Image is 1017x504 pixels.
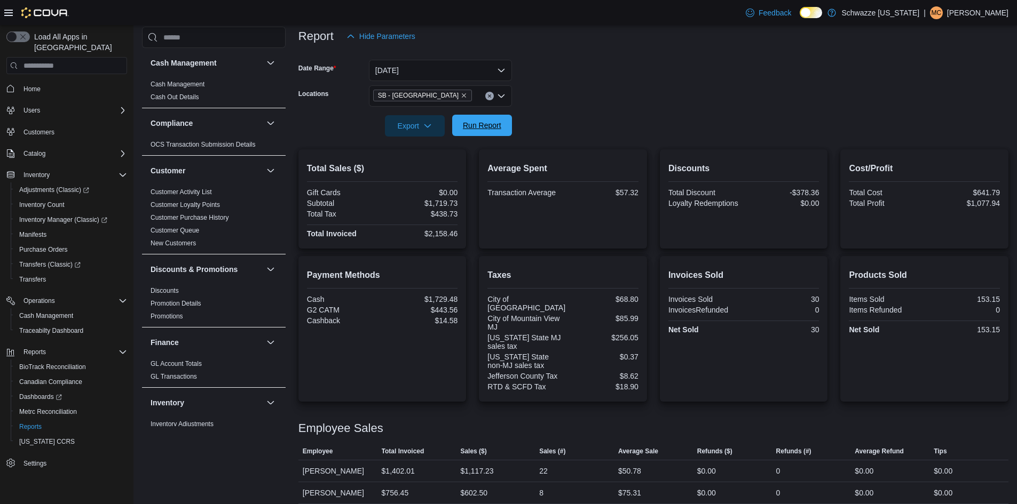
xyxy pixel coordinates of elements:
span: MC [932,6,942,19]
h3: Customer [151,165,185,176]
img: Cova [21,7,69,18]
span: Traceabilty Dashboard [19,326,83,335]
a: New Customers [151,239,196,247]
div: $602.50 [460,486,487,499]
span: Manifests [15,228,127,241]
button: Reports [11,419,131,434]
span: Inventory [19,169,127,181]
span: Dashboards [19,393,62,401]
span: Manifests [19,230,46,239]
div: $8.62 [565,372,638,380]
div: Transaction Average [487,188,561,197]
span: Discounts [151,286,179,295]
div: 30 [746,295,819,303]
h3: Employee Sales [298,422,383,435]
div: $0.00 [855,486,873,499]
div: Total Cost [849,188,922,197]
span: Metrc Reconciliation [19,407,77,416]
div: 0 [927,306,1000,314]
span: Adjustments (Classic) [19,186,89,194]
button: Inventory [151,397,262,408]
a: Settings [19,457,51,470]
span: Metrc Reconciliation [15,405,127,418]
span: Reports [19,422,42,431]
span: Inventory Count [15,198,127,211]
a: Inventory Manager (Classic) [15,213,112,226]
button: Operations [2,293,131,308]
button: Catalog [2,146,131,161]
a: Inventory Manager (Classic) [11,212,131,227]
div: Customer [142,186,286,254]
div: $443.56 [384,306,458,314]
span: New Customers [151,239,196,247]
span: Settings [23,459,46,468]
button: Canadian Compliance [11,374,131,389]
div: $75.31 [618,486,641,499]
button: Home [2,81,131,96]
div: $2,158.46 [384,229,458,238]
span: Average Refund [855,447,904,455]
div: City of [GEOGRAPHIC_DATA] [487,295,565,312]
button: Export [385,115,445,137]
h3: Cash Management [151,58,217,68]
span: Promotions [151,312,183,321]
div: Items Sold [849,295,922,303]
div: Finance [142,357,286,387]
span: Traceabilty Dashboard [15,324,127,337]
span: [US_STATE] CCRS [19,437,75,446]
button: Remove SB - Lakeside from selection in this group [461,92,467,99]
a: Promotions [151,313,183,320]
div: $50.78 [618,465,641,477]
span: Purchase Orders [19,245,68,254]
a: GL Account Totals [151,360,202,367]
label: Locations [298,90,329,98]
div: 0 [776,486,781,499]
span: Hide Parameters [359,31,415,42]
span: Customer Queue [151,226,199,235]
a: Customer Purchase History [151,214,229,221]
a: Canadian Compliance [15,375,86,388]
span: Employee [303,447,333,455]
div: $0.00 [934,486,952,499]
strong: Net Sold [849,325,879,334]
p: Schwazze [US_STATE] [841,6,919,19]
button: Cash Management [264,57,277,69]
a: Traceabilty Dashboard [15,324,88,337]
div: 0 [746,306,819,314]
span: Reports [15,420,127,433]
div: Cash Management [142,78,286,108]
div: $85.99 [565,314,638,323]
h2: Invoices Sold [668,269,819,282]
button: [US_STATE] CCRS [11,434,131,449]
button: Metrc Reconciliation [11,404,131,419]
p: | [924,6,926,19]
div: $68.80 [570,295,638,303]
span: SB - [GEOGRAPHIC_DATA] [378,90,459,101]
div: $256.05 [565,333,638,342]
button: Inventory [19,169,54,181]
div: $1,402.01 [382,465,415,477]
span: OCS Transaction Submission Details [151,140,256,149]
div: 153.15 [927,325,1000,334]
div: Loyalty Redemptions [668,199,742,207]
a: Cash Management [151,81,204,88]
span: BioTrack Reconciliation [19,363,86,371]
div: 8 [539,486,543,499]
div: RTD & SCFD Tax [487,382,561,391]
a: Transfers [15,273,50,286]
span: Refunds ($) [697,447,732,455]
button: Transfers [11,272,131,287]
strong: Net Sold [668,325,699,334]
a: Customer Queue [151,227,199,234]
button: Settings [2,455,131,471]
div: $57.32 [565,188,638,197]
span: Inventory [23,171,50,179]
button: BioTrack Reconciliation [11,359,131,374]
span: Total Invoiced [382,447,424,455]
span: Cash Out Details [151,93,199,101]
span: Inventory Manager (Classic) [15,213,127,226]
span: BioTrack Reconciliation [15,361,127,373]
span: Purchase Orders [15,243,127,256]
div: $438.73 [384,210,458,218]
h2: Payment Methods [307,269,458,282]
